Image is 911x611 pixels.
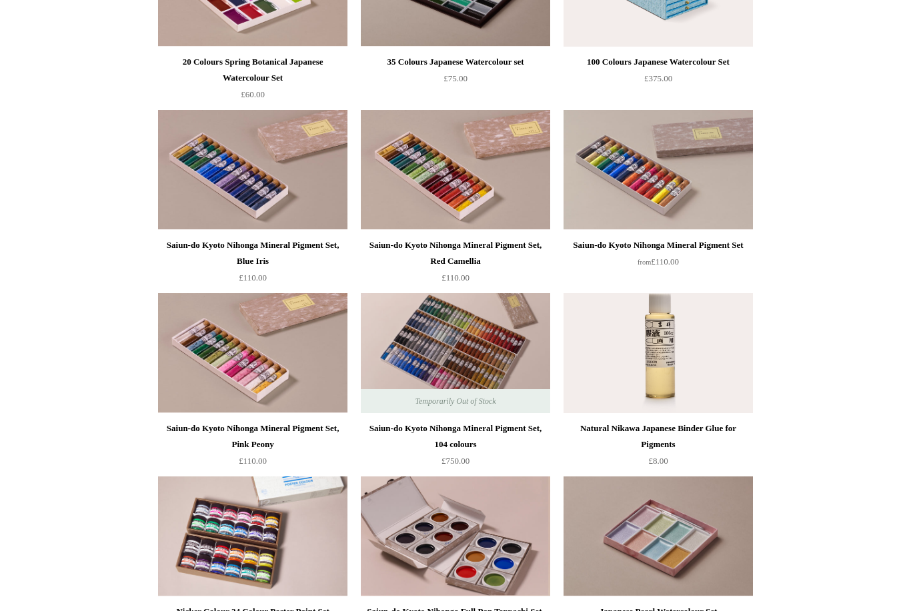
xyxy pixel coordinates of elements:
a: Saiun-do Kyoto Nihonga Mineral Pigment Set, 104 colours Saiun-do Kyoto Nihonga Mineral Pigment Se... [361,293,550,413]
span: £110.00 [638,257,679,267]
a: Saiun-do Kyoto Nihonga Mineral Pigment Set Saiun-do Kyoto Nihonga Mineral Pigment Set [564,110,753,230]
img: Saiun-do Kyoto Nihonga Mineral Pigment Set, Pink Peony [158,293,347,413]
span: £60.00 [241,89,265,99]
div: 20 Colours Spring Botanical Japanese Watercolour Set [161,54,344,86]
a: Saiun-do Kyoto Nihonga Mineral Pigment Set, Pink Peony £110.00 [158,420,347,475]
div: 35 Colours Japanese Watercolour set [364,54,547,70]
a: Saiun-do Kyoto Nihonga Mineral Pigment Set, Pink Peony Saiun-do Kyoto Nihonga Mineral Pigment Set... [158,293,347,413]
a: Nicker Colour 24 Colour Poster Paint Set Nicker Colour 24 Colour Poster Paint Set [158,476,347,596]
span: £750.00 [441,456,470,466]
a: Saiun-do Kyoto Nihonga Mineral Pigment Set, Blue Iris £110.00 [158,237,347,292]
a: 35 Colours Japanese Watercolour set £75.00 [361,54,550,109]
img: Saiun-do Kyoto Nihonga Mineral Pigment Set, Blue Iris [158,110,347,230]
img: Saiun-do Kyoto Nihonga Mineral Pigment Set [564,110,753,230]
img: Nicker Colour 24 Colour Poster Paint Set [158,476,347,596]
div: Saiun-do Kyoto Nihonga Mineral Pigment Set, Blue Iris [161,237,344,269]
img: Saiun-do Kyoto Nihonga Full Pan Teppachi Set, 12 Colours [361,476,550,596]
img: Japanese Pearl Watercolour Set [564,476,753,596]
a: 20 Colours Spring Botanical Japanese Watercolour Set £60.00 [158,54,347,109]
div: Saiun-do Kyoto Nihonga Mineral Pigment Set, Pink Peony [161,420,344,452]
div: Saiun-do Kyoto Nihonga Mineral Pigment Set, Red Camellia [364,237,547,269]
span: Temporarily Out of Stock [401,389,509,413]
a: Natural Nikawa Japanese Binder Glue for Pigments Natural Nikawa Japanese Binder Glue for Pigments [564,293,753,413]
span: £75.00 [443,73,468,83]
span: £375.00 [644,73,672,83]
span: £110.00 [441,273,470,283]
div: Natural Nikawa Japanese Binder Glue for Pigments [567,420,750,452]
img: Saiun-do Kyoto Nihonga Mineral Pigment Set, 104 colours [361,293,550,413]
span: from [638,259,651,266]
span: £110.00 [239,273,267,283]
div: Saiun-do Kyoto Nihonga Mineral Pigment Set, 104 colours [364,420,547,452]
a: Saiun-do Kyoto Nihonga Full Pan Teppachi Set, 12 Colours Saiun-do Kyoto Nihonga Full Pan Teppachi... [361,476,550,596]
span: £110.00 [239,456,267,466]
a: Saiun-do Kyoto Nihonga Mineral Pigment Set from£110.00 [564,237,753,292]
a: Saiun-do Kyoto Nihonga Mineral Pigment Set, Red Camellia Saiun-do Kyoto Nihonga Mineral Pigment S... [361,110,550,230]
a: Natural Nikawa Japanese Binder Glue for Pigments £8.00 [564,420,753,475]
span: £8.00 [648,456,668,466]
img: Saiun-do Kyoto Nihonga Mineral Pigment Set, Red Camellia [361,110,550,230]
div: Saiun-do Kyoto Nihonga Mineral Pigment Set [567,237,750,253]
a: Saiun-do Kyoto Nihonga Mineral Pigment Set, Red Camellia £110.00 [361,237,550,292]
a: Japanese Pearl Watercolour Set Japanese Pearl Watercolour Set [564,476,753,596]
div: 100 Colours Japanese Watercolour Set [567,54,750,70]
a: Saiun-do Kyoto Nihonga Mineral Pigment Set, Blue Iris Saiun-do Kyoto Nihonga Mineral Pigment Set,... [158,110,347,230]
a: Saiun-do Kyoto Nihonga Mineral Pigment Set, 104 colours £750.00 [361,420,550,475]
a: 100 Colours Japanese Watercolour Set £375.00 [564,54,753,109]
img: Natural Nikawa Japanese Binder Glue for Pigments [564,293,753,413]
